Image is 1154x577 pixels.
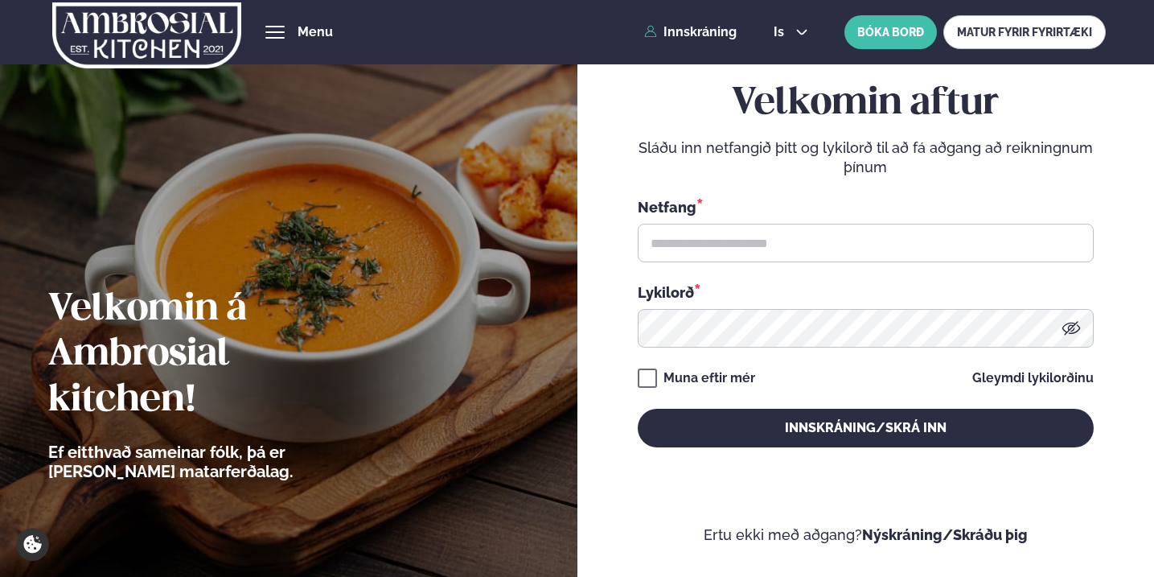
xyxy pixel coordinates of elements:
a: MATUR FYRIR FYRIRTÆKI [943,15,1106,49]
h2: Velkomin aftur [638,81,1094,126]
button: BÓKA BORÐ [844,15,937,49]
span: is [774,26,789,39]
p: Ef eitthvað sameinar fólk, þá er [PERSON_NAME] matarferðalag. [48,443,382,481]
a: Innskráning [644,25,737,39]
a: Nýskráning/Skráðu þig [862,526,1028,543]
p: Sláðu inn netfangið þitt og lykilorð til að fá aðgang að reikningnum þínum [638,138,1094,177]
a: Gleymdi lykilorðinu [972,372,1094,385]
button: Innskráning/Skrá inn [638,409,1094,447]
p: Ertu ekki með aðgang? [625,525,1106,545]
a: Cookie settings [16,528,49,561]
button: is [761,26,821,39]
button: hamburger [265,23,285,42]
div: Lykilorð [638,282,1094,303]
div: Netfang [638,196,1094,217]
img: logo [51,2,243,68]
h2: Velkomin á Ambrosial kitchen! [48,287,382,422]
